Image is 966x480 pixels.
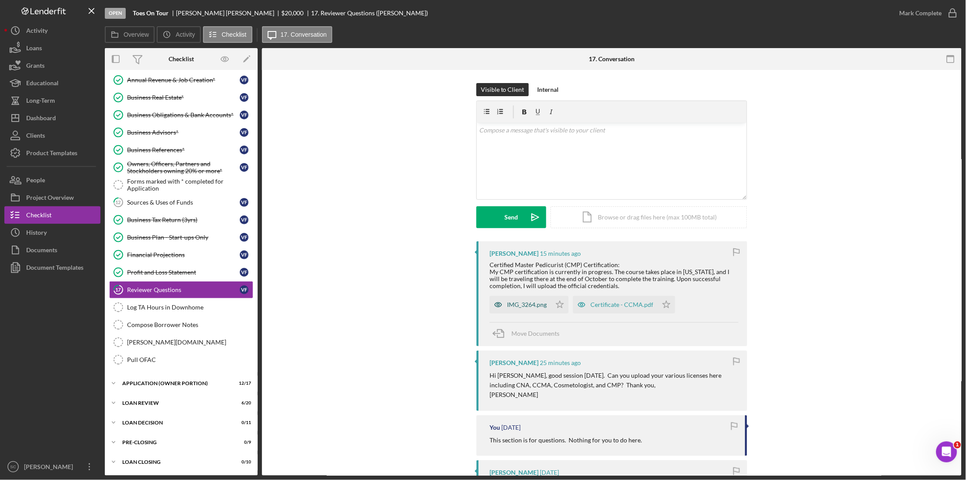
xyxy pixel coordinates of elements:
[476,206,546,228] button: Send
[891,4,962,22] button: Mark Complete
[481,83,524,96] div: Visible to Client
[26,39,42,59] div: Loans
[109,281,253,299] a: 17Reviewer QuestionsVF
[22,458,79,478] div: [PERSON_NAME]
[176,31,195,38] label: Activity
[109,316,253,334] a: Compose Borrower Notes
[490,261,738,289] div: Certified Master Pedicurist (CMP) Certification: My CMP certification is currently in progress. T...
[127,160,240,174] div: Owners, Officers, Partners and Stockholders owning 20% or more*
[4,259,100,276] button: Document Templates
[26,189,74,209] div: Project Overview
[900,4,942,22] div: Mark Complete
[4,241,100,259] button: Documents
[954,442,961,449] span: 1
[222,31,247,38] label: Checklist
[4,206,100,224] button: Checklist
[282,9,304,17] span: $20,000
[109,246,253,264] a: Financial ProjectionsVF
[240,285,248,294] div: V F
[240,128,248,137] div: V F
[26,171,45,191] div: People
[235,440,251,445] div: 0 / 9
[490,469,538,476] div: [PERSON_NAME]
[109,211,253,229] a: Business Tax Return (3yrs)VF
[127,269,240,276] div: Profit and Loss Statement
[936,442,957,463] iframe: Intercom live chat
[490,250,538,257] div: [PERSON_NAME]
[4,189,100,206] a: Project Overview
[26,22,48,42] div: Activity
[124,31,149,38] label: Overview
[26,74,59,94] div: Educational
[26,57,45,77] div: Grants
[26,109,56,129] div: Dashboard
[133,10,169,17] b: Toes On Tour
[127,77,240,83] div: Annual Revenue & Job Creation*
[157,26,200,43] button: Activity
[262,26,333,43] button: 17. Conversation
[490,390,738,400] p: [PERSON_NAME]
[501,424,521,431] time: 2025-09-29 18:48
[4,39,100,57] button: Loans
[26,127,45,146] div: Clients
[490,424,500,431] div: You
[127,321,253,328] div: Compose Borrower Notes
[109,194,253,211] a: 12Sources & Uses of FundsVF
[109,124,253,141] a: Business Advisors*VF
[122,440,229,445] div: PRE-CLOSING
[540,469,559,476] time: 2025-09-29 17:24
[505,206,518,228] div: Send
[240,250,248,259] div: V F
[127,94,240,101] div: Business Real Estate*
[235,381,251,386] div: 12 / 17
[507,301,547,308] div: IMG_3264.png
[109,351,253,369] a: Pull OFAC
[122,400,229,406] div: LOAN REVIEW
[127,111,240,118] div: Business Obligations & Bank Accounts*
[109,299,253,316] a: Log TA Hours in Downhome
[4,74,100,92] button: Educational
[127,178,253,192] div: Forms marked with * completed for Application
[127,356,253,363] div: Pull OFAC
[235,420,251,425] div: 0 / 11
[122,381,229,386] div: APPLICATION (OWNER PORTION)
[116,287,121,292] tspan: 17
[105,26,155,43] button: Overview
[127,234,240,241] div: Business Plan - Start-ups Only
[127,286,240,293] div: Reviewer Questions
[105,8,126,19] div: Open
[4,144,100,162] button: Product Templates
[109,89,253,106] a: Business Real Estate*VF
[240,163,248,172] div: V F
[589,56,635,63] div: 17. Conversation
[127,146,240,153] div: Business References*
[4,57,100,74] button: Grants
[490,435,642,445] p: This section is for questions. Nothing for you to do here.
[109,334,253,351] a: [PERSON_NAME][DOMAIN_NAME]
[109,176,253,194] a: Forms marked with * completed for Application
[533,83,563,96] button: Internal
[4,224,100,241] button: History
[281,31,327,38] label: 17. Conversation
[4,458,100,476] button: SC[PERSON_NAME]
[10,465,16,470] text: SC
[538,83,559,96] div: Internal
[490,359,538,366] div: [PERSON_NAME]
[109,71,253,89] a: Annual Revenue & Job Creation*VF
[490,323,568,344] button: Move Documents
[26,259,83,278] div: Document Templates
[4,171,100,189] a: People
[476,83,529,96] button: Visible to Client
[26,206,52,226] div: Checklist
[127,129,240,136] div: Business Advisors*
[109,229,253,246] a: Business Plan - Start-ups OnlyVF
[240,198,248,207] div: V F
